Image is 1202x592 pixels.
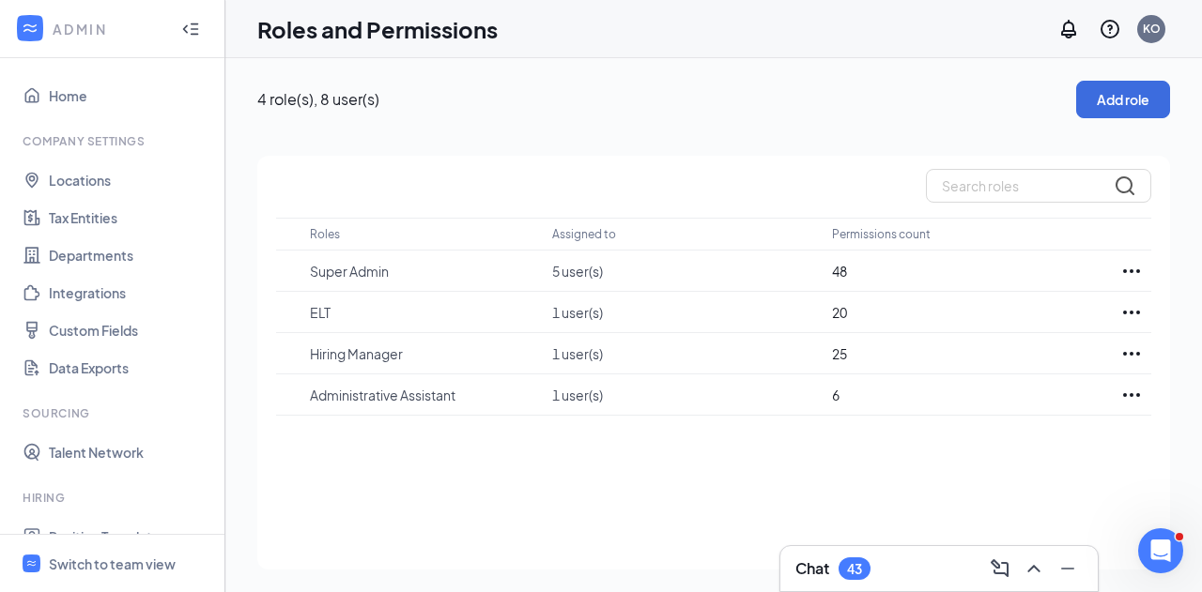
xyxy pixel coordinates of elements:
div: ADMIN [53,20,164,38]
div: 6 [832,385,1093,405]
p: Hiring Manager [310,344,533,363]
div: 48 [832,261,1093,281]
div: KO [1143,21,1161,37]
div: Hiring [23,490,206,506]
a: Integrations [49,274,209,311]
h3: Chat [795,558,829,579]
svg: MagnifyingGlass [1114,175,1136,197]
div: 43 [847,561,862,577]
button: Add role [1076,81,1170,118]
svg: ChevronUp [1023,557,1045,580]
svg: Collapse [181,20,200,38]
p: ELT [310,303,533,322]
a: Talent Network [49,433,209,471]
p: Administrative Assistant [310,386,533,404]
p: 1 user(s) [552,303,813,322]
svg: Ellipses [1120,342,1143,365]
a: Locations [49,161,209,199]
svg: WorkstreamLogo [25,557,38,569]
p: Assigned to [552,226,616,242]
a: Home [49,77,209,114]
p: Roles [310,226,340,242]
button: ComposeMessage [985,554,1015,584]
svg: ComposeMessage [989,557,1011,580]
svg: WorkstreamLogo [21,19,39,38]
div: 25 [832,343,1093,364]
iframe: Intercom live chat [1138,528,1183,573]
svg: Minimize [1056,557,1079,580]
svg: QuestionInfo [1099,18,1121,40]
p: 5 user(s) [552,262,813,281]
a: Custom Fields [49,311,209,349]
div: 20 [832,302,1093,323]
div: Switch to team view [49,554,176,573]
p: 1 user(s) [552,344,813,363]
button: Minimize [1053,554,1083,584]
h1: Roles and Permissions [257,13,498,45]
p: 1 user(s) [552,386,813,404]
svg: Ellipses [1120,301,1143,324]
div: Sourcing [23,405,206,421]
a: Data Exports [49,349,209,387]
div: Company Settings [23,133,206,149]
a: Position Templates [49,518,209,555]
input: Search roles [926,169,1151,203]
a: Departments [49,236,209,274]
svg: Notifications [1057,18,1080,40]
p: Permissions count [832,226,931,242]
button: ChevronUp [1019,554,1049,584]
svg: Ellipses [1120,384,1143,406]
p: 4 role(s), 8 user(s) [257,89,1076,110]
a: Tax Entities [49,199,209,236]
svg: Ellipses [1120,260,1143,282]
p: Super Admin [310,262,533,281]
